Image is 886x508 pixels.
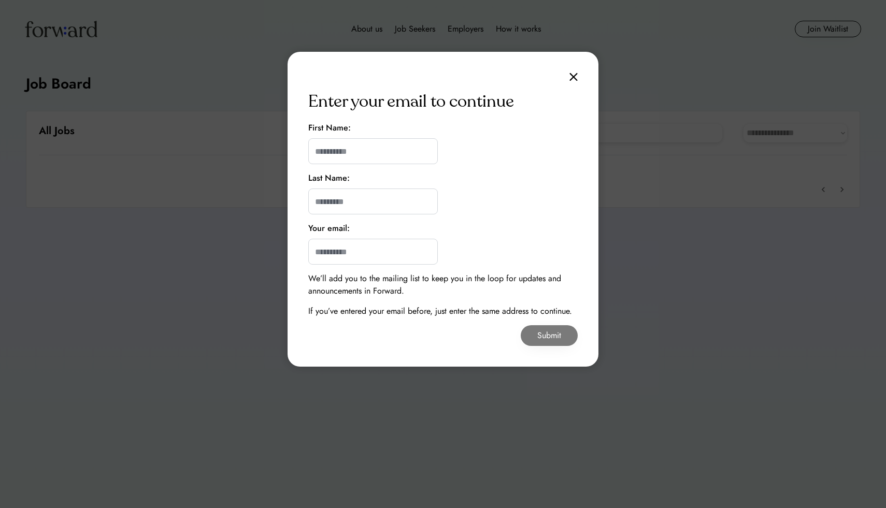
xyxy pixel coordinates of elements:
div: Last Name: [308,172,350,184]
div: Enter your email to continue [308,89,514,114]
img: close.svg [569,72,578,81]
button: Submit [521,325,578,346]
div: We’ll add you to the mailing list to keep you in the loop for updates and announcements in Forward. [308,272,578,297]
div: First Name: [308,122,351,134]
div: If you’ve entered your email before, just enter the same address to continue. [308,305,572,317]
div: Your email: [308,222,350,235]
